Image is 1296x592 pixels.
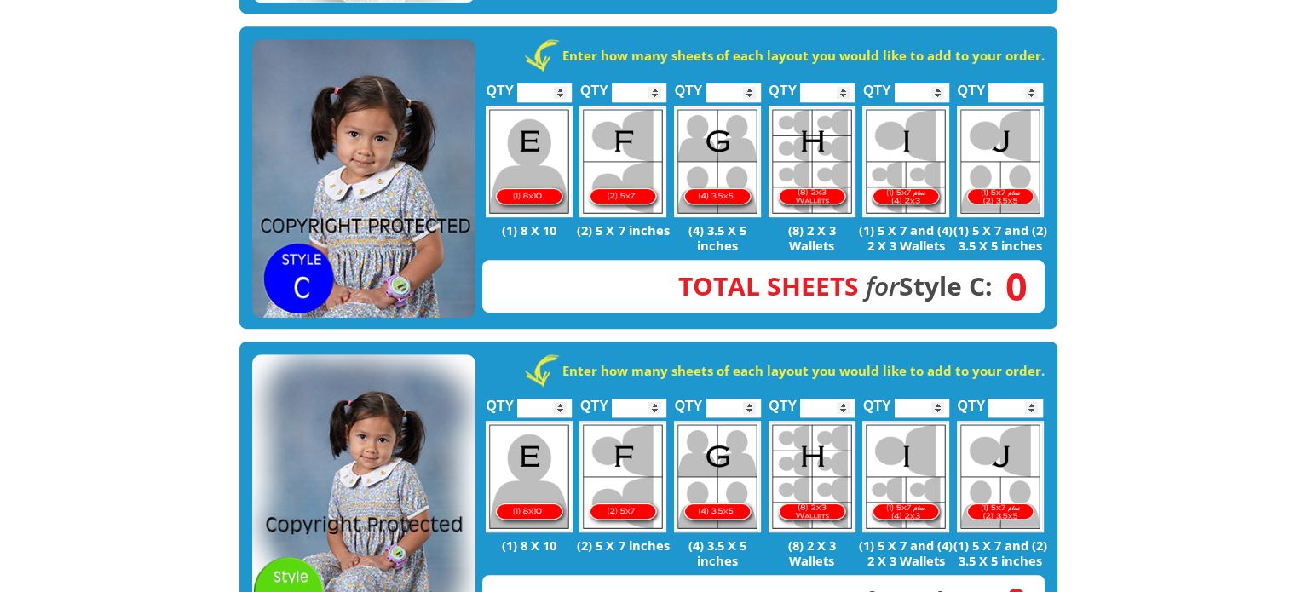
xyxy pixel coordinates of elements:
img: I [862,421,949,532]
img: F [579,421,666,532]
label: QTY [675,380,703,422]
p: (8) 2 X 3 Wallets [764,537,859,568]
p: (1) 5 X 7 and (2) 3.5 X 5 inches [953,537,1048,568]
label: QTY [486,65,514,106]
strong: Enter how many sheets of each layout you would like to add to your order. [562,47,1045,64]
p: (1) 8 X 10 [482,537,577,553]
label: QTY [957,65,985,106]
img: G [674,421,761,532]
label: QTY [580,380,608,422]
label: QTY [486,380,514,422]
img: E [486,106,573,217]
img: I [862,106,949,217]
p: (8) 2 X 3 Wallets [764,222,859,253]
img: J [957,106,1044,217]
label: QTY [769,380,797,422]
p: (4) 3.5 X 5 inches [671,222,765,253]
label: QTY [675,65,703,106]
p: (1) 5 X 7 and (4) 2 X 3 Wallets [859,222,953,253]
p: (1) 5 X 7 and (2) 3.5 X 5 inches [953,222,1048,253]
strong: Style C: [678,268,993,303]
p: (1) 8 X 10 [482,222,577,238]
label: QTY [863,380,891,422]
strong: Enter how many sheets of each layout you would like to add to your order. [562,362,1045,379]
img: F [579,106,666,217]
span: 0 [993,277,1028,296]
img: G [674,106,761,217]
p: (4) 3.5 X 5 inches [671,537,765,568]
img: H [769,421,855,532]
p: (2) 5 X 7 inches [576,222,671,238]
label: QTY [957,380,985,422]
img: J [957,421,1044,532]
img: STYLE C [252,39,475,319]
img: H [769,106,855,217]
p: (2) 5 X 7 inches [576,537,671,553]
img: E [486,421,573,532]
label: QTY [863,65,891,106]
label: QTY [769,65,797,106]
span: Total Sheets [678,268,859,303]
label: QTY [580,65,608,106]
p: (1) 5 X 7 and (4) 2 X 3 Wallets [859,537,953,568]
em: for [866,268,899,303]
